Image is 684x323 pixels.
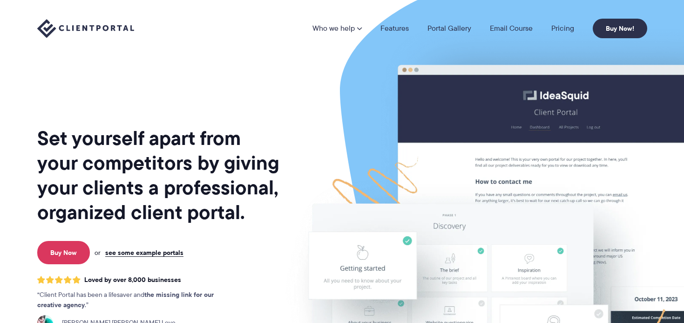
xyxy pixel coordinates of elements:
span: or [95,248,101,257]
a: Who we help [312,25,362,32]
a: Buy Now! [593,19,647,38]
a: Portal Gallery [427,25,471,32]
span: Loved by over 8,000 businesses [84,276,181,284]
a: Email Course [490,25,533,32]
h1: Set yourself apart from your competitors by giving your clients a professional, organized client ... [37,126,281,225]
a: Buy Now [37,241,90,264]
strong: the missing link for our creative agency [37,289,214,310]
a: see some example portals [105,248,183,257]
a: Pricing [551,25,574,32]
a: Features [380,25,409,32]
p: Client Portal has been a lifesaver and . [37,290,233,310]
